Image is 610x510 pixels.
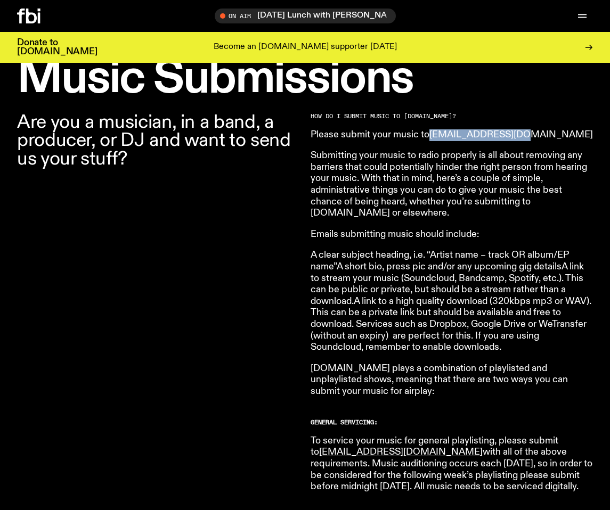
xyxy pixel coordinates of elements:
[17,57,593,101] h1: Music Submissions
[215,9,396,23] button: On Air[DATE] Lunch with [PERSON_NAME] Upfold // My Pocket Radio!
[311,250,593,353] p: A clear subject heading, i.e. “Artist name – track OR album/EP name”A short bio, press pic and/or...
[311,113,593,119] h2: HOW DO I SUBMIT MUSIC TO [DOMAIN_NAME]?
[311,418,378,426] strong: GENERAL SERVICING:
[17,113,300,168] p: Are you a musician, in a band, a producer, or DJ and want to send us your stuff?
[319,447,483,457] a: [EMAIL_ADDRESS][DOMAIN_NAME]
[311,129,593,141] p: Please submit your music to
[214,43,397,52] p: Become an [DOMAIN_NAME] supporter [DATE]
[311,229,593,241] p: Emails submitting music should include:
[226,12,391,20] span: Tune in live
[311,150,593,219] p: Submitting your music to radio properly is all about removing any barriers that could potentially...
[17,38,97,56] h3: Donate to [DOMAIN_NAME]
[311,363,593,398] p: [DOMAIN_NAME] plays a combination of playlisted and unplaylisted shows, meaning that there are tw...
[311,435,593,493] p: To service your music for general playlisting, please submit to with all of the above requirement...
[429,130,593,139] a: [EMAIL_ADDRESS][DOMAIN_NAME]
